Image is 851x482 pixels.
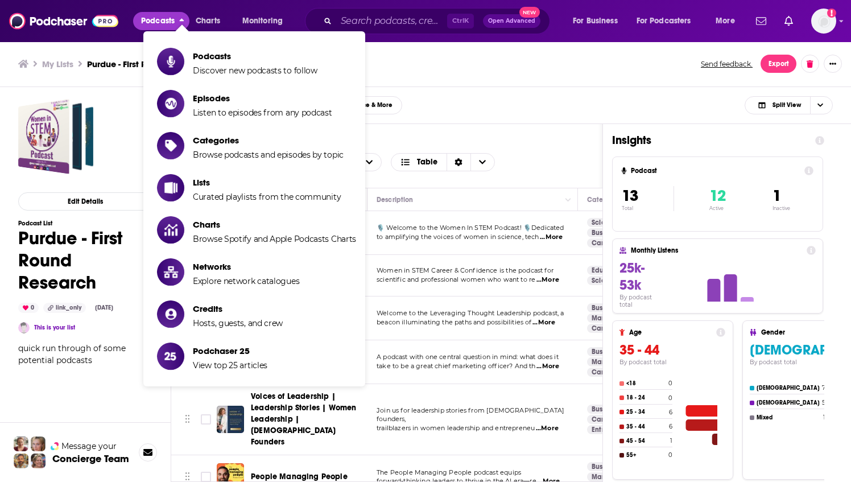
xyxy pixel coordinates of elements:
[587,238,622,248] a: Careers
[141,13,175,29] span: Podcasts
[201,414,211,425] span: Toggle select row
[377,275,535,283] span: scientific and professional women who want to re
[447,14,474,28] span: Ctrl K
[745,96,833,114] button: Choose View
[61,440,117,452] span: Message your
[193,234,356,244] span: Browse Spotify and Apple Podcasts Charts
[217,406,244,433] img: Voices of Leadership | Leadership Stories | Women Leadership | Female Founders
[587,228,623,237] a: Business
[377,266,553,274] span: Women in STEM Career & Confidence is the podcast for
[193,51,317,61] span: Podcasts
[587,357,629,366] a: Marketing
[31,454,46,468] img: Barbara Profile
[587,347,623,356] a: Business
[188,12,227,30] a: Charts
[242,13,283,29] span: Monitoring
[587,266,630,275] a: Education
[14,454,28,468] img: Jon Profile
[626,438,668,444] h4: 45 - 54
[34,324,75,331] a: This is your list
[483,14,540,28] button: Open AdvancedNew
[18,322,30,333] img: Noemi Cannella
[193,177,341,188] span: Lists
[193,192,341,202] span: Curated playlists from the community
[629,328,712,336] h4: Age
[14,436,28,451] img: Sydney Profile
[587,218,622,227] a: Science
[561,193,575,207] button: Column Actions
[708,12,749,30] button: open menu
[780,11,798,31] a: Show notifications dropdown
[626,409,667,415] h4: 25 - 34
[9,10,118,32] img: Podchaser - Follow, Share and Rate Podcasts
[823,414,825,421] h4: 1
[377,353,559,361] span: A podcast with one central question in mind: what does it
[637,13,691,29] span: For Podcasters
[587,324,622,333] a: Careers
[619,294,666,308] h4: By podcast total
[811,9,836,34] span: Logged in as ncannella
[587,462,623,471] a: Business
[626,423,667,430] h4: 35 - 44
[43,303,86,313] div: link_only
[631,246,802,254] h4: Monthly Listens
[18,99,93,174] a: Purdue - First Round Research
[336,12,447,30] input: Search podcasts, credits, & more...
[669,423,672,430] h4: 6
[391,153,495,171] button: Choose View
[716,13,735,29] span: More
[751,11,771,31] a: Show notifications dropdown
[193,135,344,146] span: Categories
[193,219,356,230] span: Charts
[587,314,629,323] a: Marketing
[42,59,73,69] a: My Lists
[761,55,796,73] button: Export
[697,59,756,69] button: Send feedback.
[234,12,298,30] button: open menu
[827,9,836,18] svg: Add a profile image
[193,276,299,286] span: Explore network catalogues
[619,259,645,294] span: 25k-53k
[519,7,540,18] span: New
[201,472,211,482] span: Toggle select row
[619,341,725,359] h3: 35 - 44
[377,233,539,241] span: to amplifying the voices of women in science, tech
[626,452,666,459] h4: 55+
[612,133,806,147] h1: Insights
[668,380,672,387] h4: 0
[18,220,152,227] h3: Podcast List
[377,318,532,326] span: beacon illuminating the paths and possibilities of
[193,345,267,356] span: Podchaser 25
[587,368,622,377] a: Careers
[587,472,640,481] a: Management
[193,93,332,104] span: Episodes
[822,384,825,392] h4: 7
[668,451,672,459] h4: 0
[622,186,638,205] span: 13
[251,392,356,447] span: Voices of Leadership | Leadership Stories | Women Leadership | [DEMOGRAPHIC_DATA] Founders
[193,150,344,160] span: Browse podcasts and episodes by topic
[31,436,46,451] img: Jules Profile
[811,9,836,34] img: User Profile
[447,154,470,171] div: Sort Direction
[18,227,152,294] h1: Purdue - First Round Research
[90,303,118,312] div: [DATE]
[251,391,363,448] a: Voices of Leadership | Leadership Stories | Women Leadership | [DEMOGRAPHIC_DATA] Founders
[87,59,208,69] h3: Purdue - First Round Research
[18,343,126,365] span: quick run through of some potential podcasts
[757,414,821,421] h4: Mixed
[377,309,564,317] span: Welcome to the Leveraging Thought Leadership podcast, a
[587,415,622,424] a: Careers
[196,13,220,29] span: Charts
[488,18,535,24] span: Open Advanced
[824,55,842,73] button: Show More Button
[377,406,564,423] span: Join us for leadership stories from [DEMOGRAPHIC_DATA] founders,
[377,224,564,232] span: 🎙️ Welcome to the Women In STEM Podcast! 🎙️Dedicated
[709,186,726,205] span: 12
[18,192,152,211] button: Edit Details
[532,318,555,327] span: ...More
[193,108,332,118] span: Listen to episodes from any podcast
